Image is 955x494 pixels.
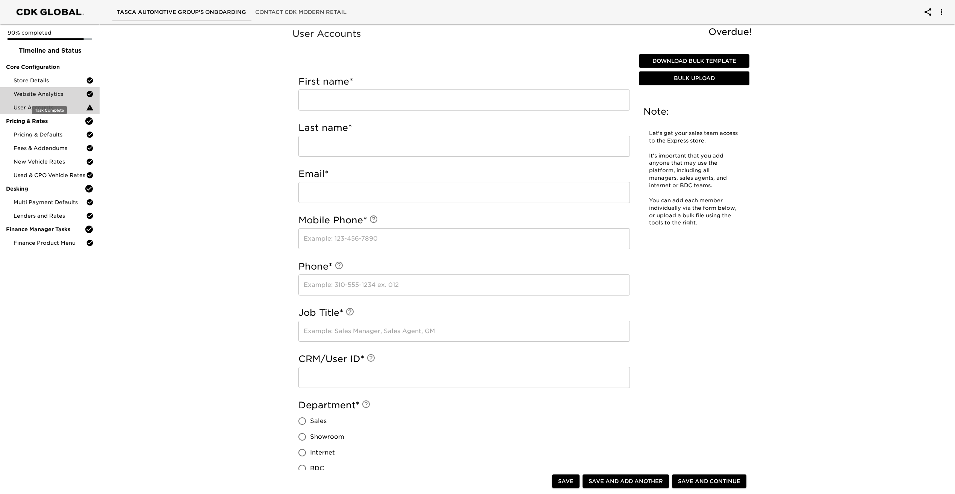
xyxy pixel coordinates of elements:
[292,28,755,40] h5: User Accounts
[298,307,630,319] h5: Job Title
[639,71,749,85] button: Bulk Upload
[310,432,344,441] span: Showroom
[298,261,630,273] h5: Phone
[583,474,669,488] button: Save and Add Another
[642,56,746,66] span: Download Bulk Template
[932,3,950,21] button: account of current user
[649,197,739,227] p: You can add each member individually via the form below, or upload a bulk file using the tools to...
[6,117,85,125] span: Pricing & Rates
[298,122,630,134] h5: Last name
[298,353,630,365] h5: CRM/User ID
[14,171,86,179] span: Used & CPO Vehicle Rates
[298,76,630,88] h5: First name
[310,417,327,426] span: Sales
[642,74,746,83] span: Bulk Upload
[6,185,85,192] span: Desking
[672,474,746,488] button: Save and Continue
[708,26,752,37] span: Overdue!
[14,199,86,206] span: Multi Payment Defaults
[310,464,324,473] span: BDC
[6,226,85,233] span: Finance Manager Tasks
[6,63,94,71] span: Core Configuration
[558,477,574,486] span: Save
[14,77,86,84] span: Store Details
[255,8,347,17] span: Contact CDK Modern Retail
[117,8,246,17] span: Tasca Automotive Group's Onboarding
[589,477,663,486] span: Save and Add Another
[649,152,739,189] p: It's important that you add anyone that may use the platform, including all managers, sales agent...
[643,106,745,118] h5: Note:
[298,214,630,226] h5: Mobile Phone
[310,448,335,457] span: Internet
[14,158,86,165] span: New Vehicle Rates
[639,54,749,68] button: Download Bulk Template
[14,144,86,152] span: Fees & Addendums
[14,131,86,138] span: Pricing & Defaults
[678,477,740,486] span: Save and Continue
[14,212,86,220] span: Lenders and Rates
[298,228,630,249] input: Example: 123-456-7890
[14,239,86,247] span: Finance Product Menu
[6,46,94,55] span: Timeline and Status
[649,130,739,145] p: Let's get your sales team access to the Express store.
[552,474,580,488] button: Save
[298,399,630,411] h5: Department
[14,90,86,98] span: Website Analytics
[298,168,630,180] h5: Email
[298,274,630,295] input: Example: 310-555-1234 ex. 012
[8,29,92,36] p: 90% completed
[919,3,937,21] button: account of current user
[298,321,630,342] input: Example: Sales Manager, Sales Agent, GM
[14,104,86,111] span: User Accounts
